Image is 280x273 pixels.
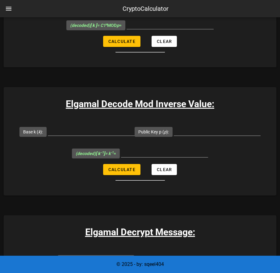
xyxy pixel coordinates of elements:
[76,151,116,156] span: =
[103,36,140,47] button: Calculate
[96,151,105,156] b: [ k ]
[157,39,172,44] span: Clear
[108,39,136,44] span: Calculate
[38,129,40,134] i: k
[100,150,104,154] sup: -1
[4,225,276,239] h3: Elgamal Decrypt Message:
[157,167,172,172] span: Clear
[70,23,107,28] i: (decoded) = C1
[23,129,43,135] label: Base k ( ):
[103,164,140,175] button: Calculate
[123,4,169,13] div: CryptoCalculator
[108,167,136,172] span: Calculate
[152,36,177,47] button: Clear
[90,23,97,28] b: [ k ]
[117,23,119,28] i: p
[164,129,166,134] i: p
[106,22,107,26] sup: x
[1,1,16,16] button: nav-menu-toggle
[70,23,122,28] span: MOD =
[116,261,164,267] span: © 2025 - by: sqeel404
[111,150,114,154] sup: -1
[76,151,114,156] i: (decoded) = k
[152,164,177,175] button: Clear
[4,97,276,111] h3: Elgamal Decode Mod Inverse Value:
[138,129,169,135] label: Public Key p ( ):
